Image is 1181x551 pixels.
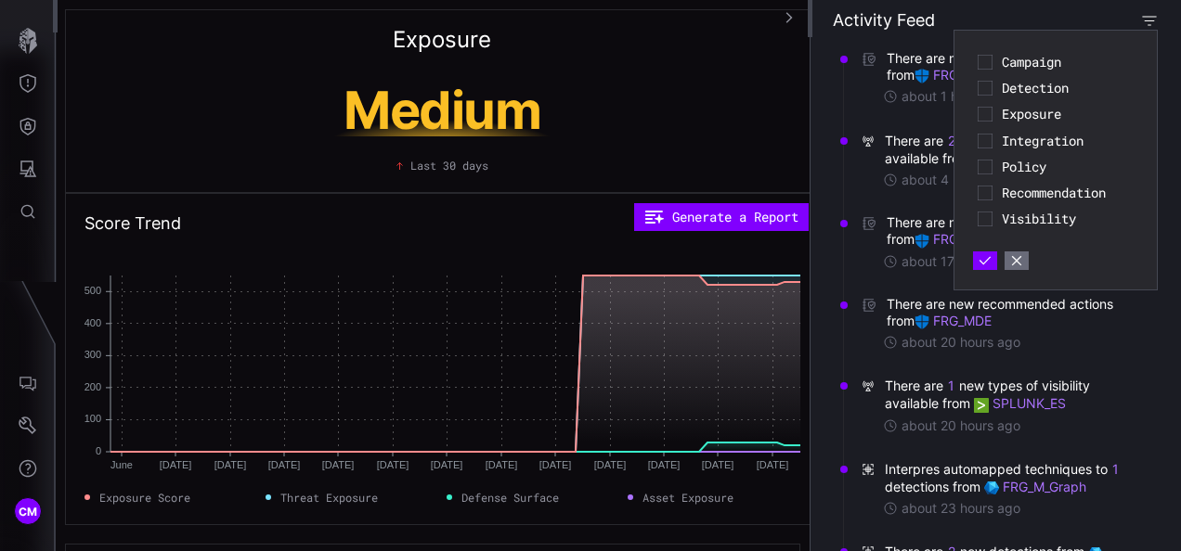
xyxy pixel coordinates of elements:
[902,172,1013,188] time: about 4 hours ago
[19,502,38,521] span: CM
[887,214,1140,248] span: There are new recommended actions from
[984,481,999,495] img: Microsoft Graph
[902,417,1020,434] time: about 20 hours ago
[902,88,1005,105] time: about 1 hour ago
[642,489,733,506] span: Asset Exposure
[431,459,463,470] text: [DATE]
[377,459,409,470] text: [DATE]
[110,459,133,470] text: June
[84,413,101,424] text: 100
[1002,80,1134,96] span: Detection
[1002,106,1134,122] span: Exposure
[96,445,101,456] text: 0
[99,489,190,506] span: Exposure Score
[974,395,1066,411] a: SPLUNK_ES
[1002,185,1134,201] span: Recommendation
[915,314,929,329] img: Microsoft Defender
[1002,133,1134,149] span: Integration
[280,489,378,506] span: Threat Exposure
[1,490,55,532] button: CM
[984,479,1086,494] a: FRG_M_Graph
[84,285,101,296] text: 500
[393,29,491,51] h2: Exposure
[634,203,809,231] button: Generate a Report
[84,317,101,328] text: 400
[885,132,1140,167] span: There are new types of visibility available from
[915,67,992,83] a: FRG_MDE
[322,459,355,470] text: [DATE]
[915,234,929,249] img: Microsoft Defender
[1002,211,1134,227] span: Visibility
[84,212,181,235] h2: Score Trend
[84,349,101,360] text: 300
[902,500,1020,517] time: about 23 hours ago
[902,334,1020,351] time: about 20 hours ago
[267,84,616,136] h1: Medium
[84,381,101,392] text: 200
[885,377,1140,412] span: There are new types of visibility available from
[915,231,992,247] a: FRG_MDE
[268,459,301,470] text: [DATE]
[702,459,734,470] text: [DATE]
[974,398,989,413] img: Splunk ES
[947,377,955,395] button: 1
[902,253,1019,270] time: about 17 hours ago
[1002,159,1134,175] span: Policy
[887,296,1140,329] span: There are new recommended actions from
[160,459,192,470] text: [DATE]
[1111,460,1120,479] button: 1
[887,50,1140,83] span: There are new recommended actions from
[486,459,518,470] text: [DATE]
[915,69,929,83] img: Microsoft Defender
[594,459,627,470] text: [DATE]
[757,459,789,470] text: [DATE]
[539,459,572,470] text: [DATE]
[214,459,247,470] text: [DATE]
[885,460,1140,495] span: Interpres automapped techniques to detections from
[833,9,935,31] h4: Activity Feed
[648,459,681,470] text: [DATE]
[1002,54,1134,70] span: Campaign
[947,132,956,150] button: 2
[915,313,992,328] a: FRG_MDE
[461,489,559,506] span: Defense Surface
